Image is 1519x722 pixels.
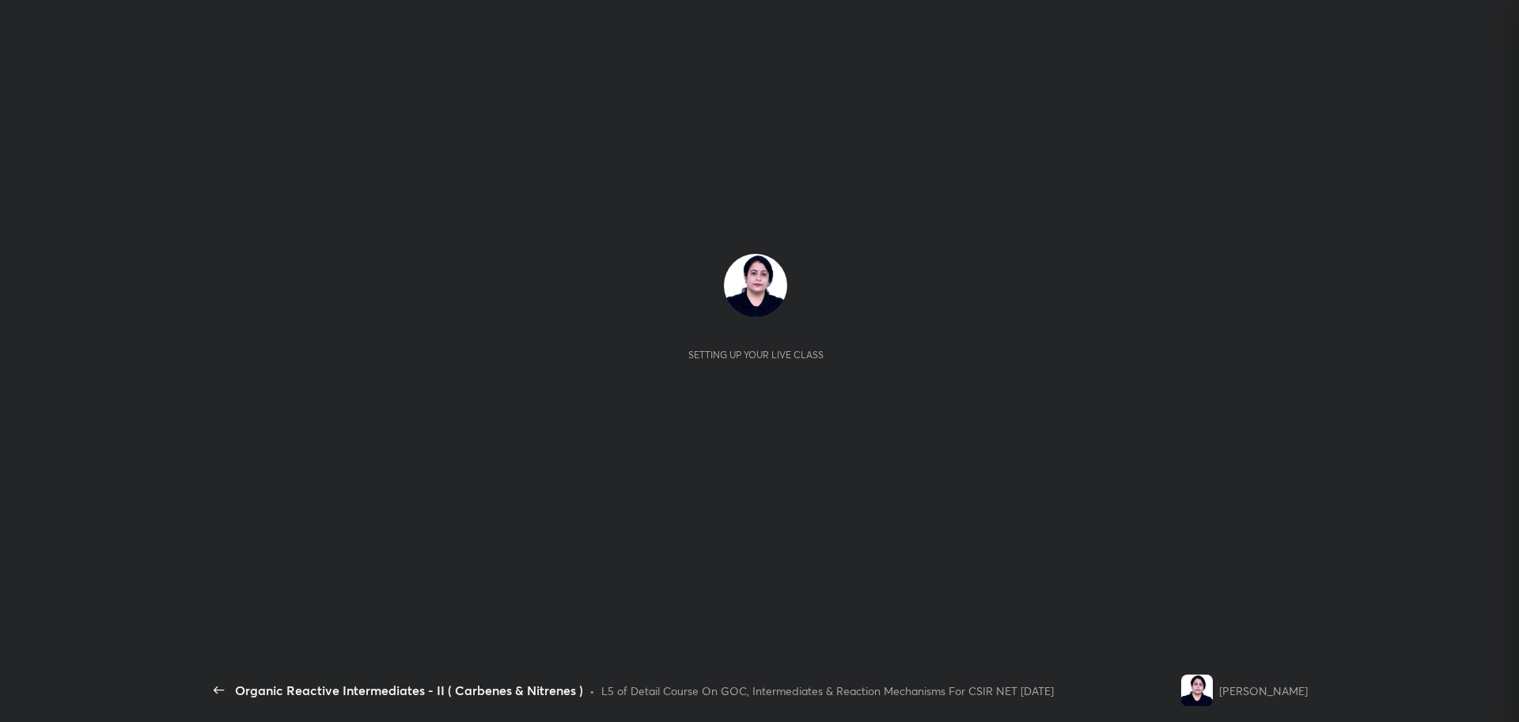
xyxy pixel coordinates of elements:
img: f09d9dab4b74436fa4823a0cd67107e0.jpg [724,254,787,317]
img: f09d9dab4b74436fa4823a0cd67107e0.jpg [1181,675,1213,706]
div: Setting up your live class [688,349,824,361]
div: • [589,682,595,699]
div: Organic Reactive Intermediates - II ( Carbenes & Nitrenes ) [235,681,583,700]
div: [PERSON_NAME] [1219,682,1308,699]
div: L5 of Detail Course On GOC, Intermediates & Reaction Mechanisms For CSIR NET [DATE] [601,682,1054,699]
